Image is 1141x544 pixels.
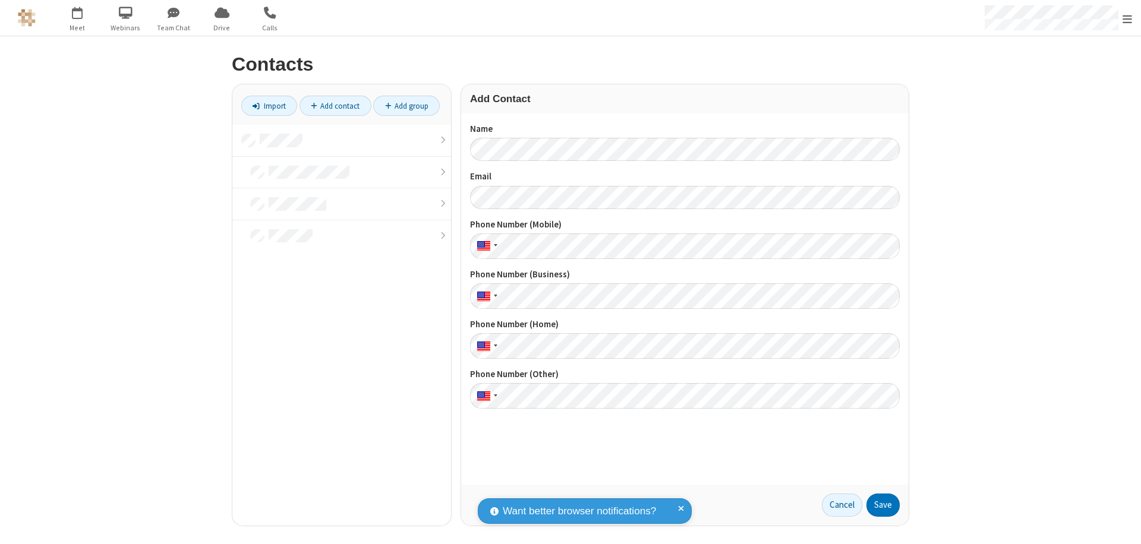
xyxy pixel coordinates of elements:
span: Drive [200,23,244,33]
label: Phone Number (Home) [470,318,900,331]
a: Cancel [822,494,862,517]
a: Add contact [300,96,371,116]
label: Name [470,122,900,136]
a: Add group [373,96,440,116]
span: Calls [248,23,292,33]
div: United States: + 1 [470,383,501,409]
img: QA Selenium DO NOT DELETE OR CHANGE [18,9,36,27]
label: Phone Number (Mobile) [470,218,900,232]
button: Save [866,494,900,517]
span: Team Chat [152,23,196,33]
div: United States: + 1 [470,283,501,309]
a: Import [241,96,297,116]
h3: Add Contact [470,93,900,105]
span: Webinars [103,23,148,33]
label: Email [470,170,900,184]
span: Meet [55,23,100,33]
label: Phone Number (Other) [470,368,900,381]
div: United States: + 1 [470,333,501,359]
div: United States: + 1 [470,233,501,259]
label: Phone Number (Business) [470,268,900,282]
span: Want better browser notifications? [503,504,656,519]
h2: Contacts [232,54,909,75]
